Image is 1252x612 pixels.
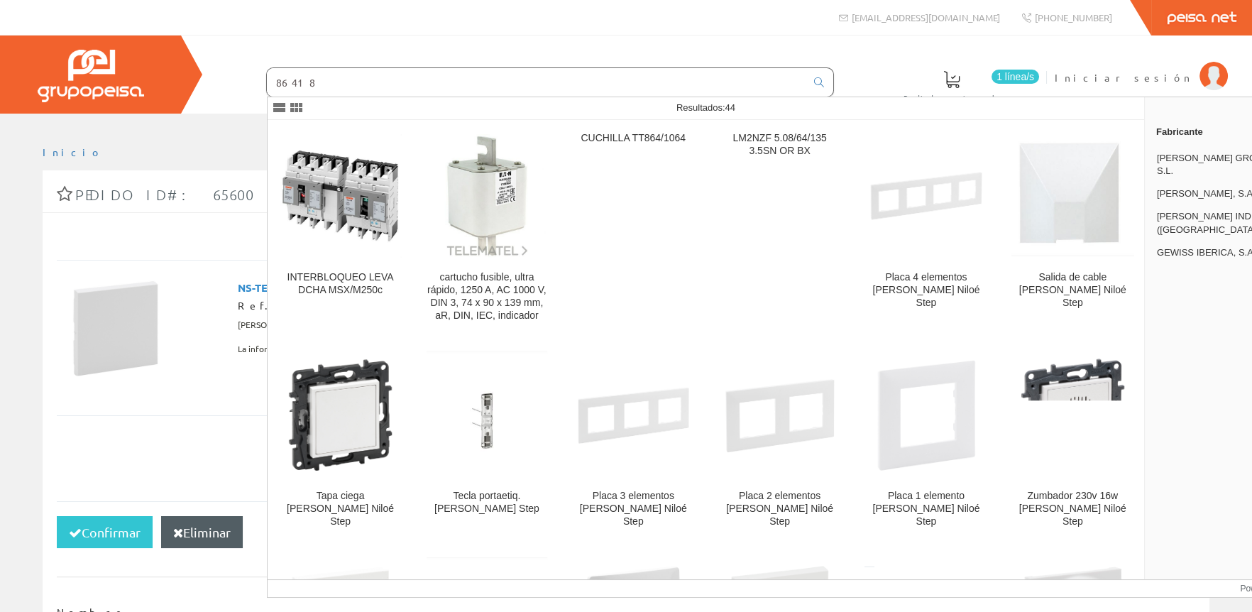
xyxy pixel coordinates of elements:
[864,134,987,257] img: Placa 4 elementos blanco Niloé Step
[561,121,706,339] a: CUCHILLA TT864/1064
[853,121,999,339] a: Placa 4 elementos blanco Niloé Step Placa 4 elementos [PERSON_NAME] Niloé Step
[718,132,841,158] div: LM2NZF 5.08/64/135 3.5SN OR BX
[425,271,548,322] div: cartucho fusible, ultra rápido, 1250 A, AC 1000 V, DIN 3, 74 x 90 x 139 mm, aR, DIN, IEC, indicador
[561,339,706,545] a: Placa 3 elementos blanco Niloé Step Placa 3 elementos [PERSON_NAME] Niloé Step
[572,132,695,145] div: CUCHILLA TT864/1064
[853,339,999,545] a: Placa 1 elemento blanco Niloé Step Placa 1 elemento [PERSON_NAME] Niloé Step
[414,121,559,339] a: cartucho fusible, ultra rápido, 1250 A, AC 1000 V, DIN 3, 74 x 90 x 139 mm, aR, DIN, IEC, indicad...
[161,516,243,549] button: Eliminar
[725,102,735,113] span: 44
[279,354,402,476] img: Tapa ciega blanco Niloé Step
[279,271,402,297] div: INTERBLOQUEO LEVA DCHA MSX/M250c
[75,186,869,203] span: Pedido ID#: 65600 | [DATE] 19:18:45 | Cliente Invitado 1275693832 (1275693832)
[572,354,695,476] img: Placa 3 elementos blanco Niloé Step
[279,134,402,257] img: INTERBLOQUEO LEVA DCHA MSX/M250c
[864,354,987,476] img: Placa 1 elemento blanco Niloé Step
[268,121,413,339] a: INTERBLOQUEO LEVA DCHA MSX/M250c INTERBLOQUEO LEVA DCHA MSX/M250c
[425,490,548,515] div: Tecla portaetiq.[PERSON_NAME] Step
[1000,339,1146,545] a: Zumbador 230v 16w blanco Niloé Step Zumbador 230v 16w [PERSON_NAME] Niloé Step
[1055,70,1192,84] span: Iniciar sesión
[238,275,421,299] span: NS-TECLA SIMPLE [PERSON_NAME]
[707,121,852,339] a: LM2NZF 5.08/64/135 3.5SN OR BX
[889,59,1043,111] a: 1 línea/s Pedido actual
[707,339,852,545] a: Placa 2 elementos blanco Niloé Step Placa 2 elementos [PERSON_NAME] Niloé Step
[904,91,1000,105] span: Pedido actual
[38,50,144,102] img: Grupo Peisa
[238,299,645,313] div: Ref. 864101
[238,337,508,361] span: La información sobre el stock estará disponible cuando se identifique.
[1035,11,1112,23] span: [PHONE_NUMBER]
[43,146,103,158] a: Inicio
[57,415,1195,501] div: Total pedido: Total líneas:
[852,11,1000,23] span: [EMAIL_ADDRESS][DOMAIN_NAME]
[718,490,841,528] div: Placa 2 elementos [PERSON_NAME] Niloé Step
[992,70,1039,84] span: 1 línea/s
[1011,354,1134,476] img: Zumbador 230v 16w blanco Niloé Step
[864,271,987,310] div: Placa 4 elementos [PERSON_NAME] Niloé Step
[238,313,385,337] span: [PERSON_NAME] GROUP ESPAÑA, S.L.
[864,490,987,528] div: Placa 1 elemento [PERSON_NAME] Niloé Step
[414,339,559,545] a: Tecla portaetiq.blanco Niloé Step Tecla portaetiq.[PERSON_NAME] Step
[279,490,402,528] div: Tapa ciega [PERSON_NAME] Niloé Step
[427,351,548,479] img: Tecla portaetiq.blanco Niloé Step
[676,102,735,113] span: Resultados:
[62,275,169,381] img: Foto artículo NS-TECLA SIMPLE BLAN (150x150)
[1055,59,1228,72] a: Iniciar sesión
[425,134,548,257] img: cartucho fusible, ultra rápido, 1250 A, AC 1000 V, DIN 3, 74 x 90 x 139 mm, aR, DIN, IEC, indicador
[572,490,695,528] div: Placa 3 elementos [PERSON_NAME] Niloé Step
[1000,121,1146,339] a: Salida de cable Blanco Niloé Step Salida de cable [PERSON_NAME] Niloé Step
[1011,490,1134,528] div: Zumbador 230v 16w [PERSON_NAME] Niloé Step
[1011,271,1134,310] div: Salida de cable [PERSON_NAME] Niloé Step
[1011,134,1134,257] img: Salida de cable Blanco Niloé Step
[268,339,413,545] a: Tapa ciega blanco Niloé Step Tapa ciega [PERSON_NAME] Niloé Step
[267,68,806,97] input: Buscar ...
[57,516,153,549] button: Confirmar
[718,354,841,476] img: Placa 2 elementos blanco Niloé Step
